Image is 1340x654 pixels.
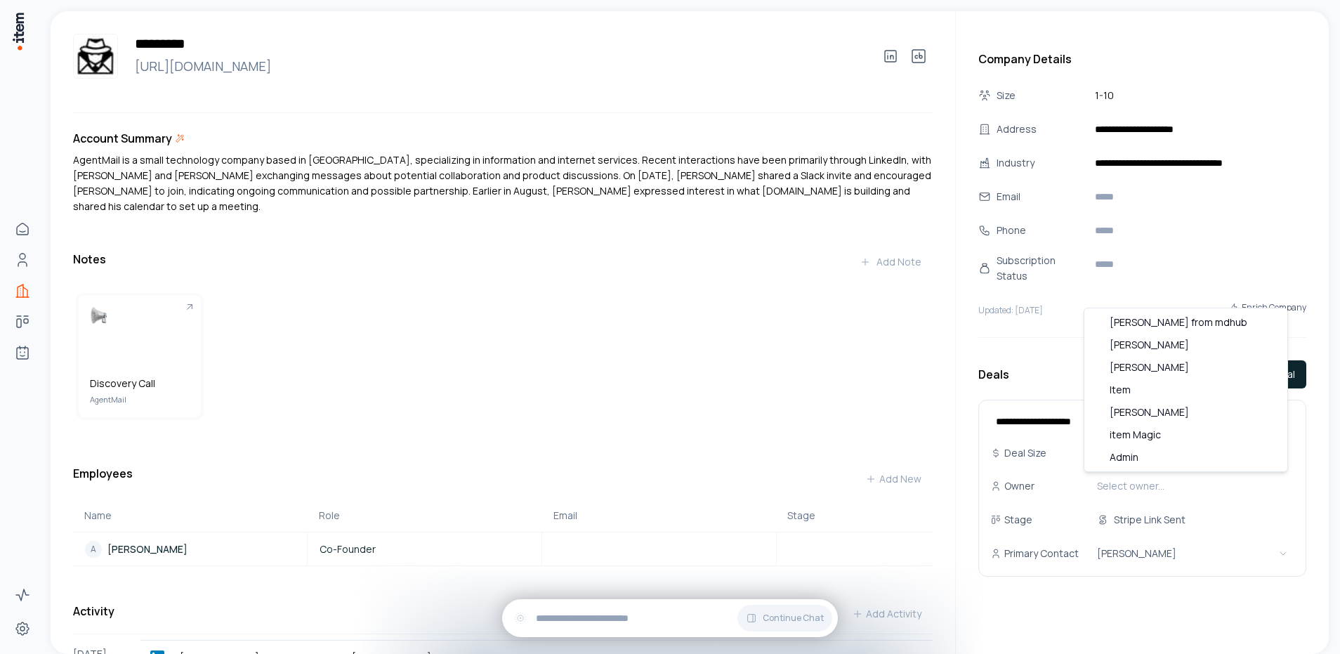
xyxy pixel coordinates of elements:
[1110,338,1189,352] span: [PERSON_NAME]
[1110,360,1189,374] span: [PERSON_NAME]
[1110,383,1131,397] span: Item
[1110,428,1161,442] span: item Magic
[1110,315,1247,329] span: [PERSON_NAME] from mdhub
[1110,405,1189,419] span: [PERSON_NAME]
[1110,450,1138,464] span: Admin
